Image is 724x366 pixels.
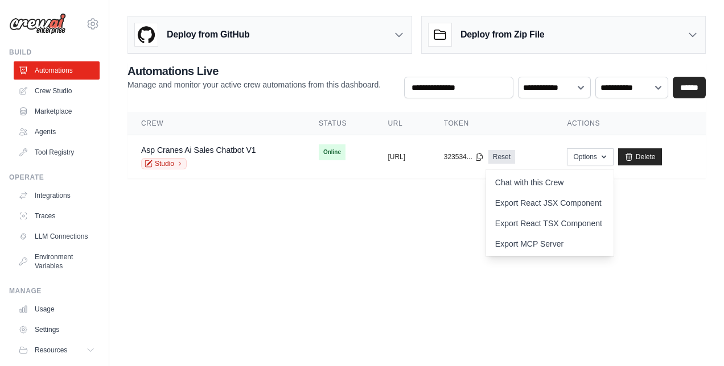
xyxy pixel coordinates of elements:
[486,193,614,213] a: Export React JSX Component
[127,112,305,135] th: Crew
[319,144,345,160] span: Online
[14,207,100,225] a: Traces
[14,300,100,318] a: Usage
[9,173,100,182] div: Operate
[167,28,249,41] h3: Deploy from GitHub
[374,112,430,135] th: URL
[14,82,100,100] a: Crew Studio
[127,63,381,79] h2: Automations Live
[14,61,100,80] a: Automations
[553,112,706,135] th: Actions
[9,48,100,57] div: Build
[127,79,381,90] p: Manage and monitor your active crew automations from this dashboard.
[486,213,614,234] a: Export React TSX Component
[14,143,100,161] a: Tool Registry
[486,172,614,193] a: Chat with this Crew
[9,286,100,296] div: Manage
[14,186,100,205] a: Integrations
[488,150,515,164] a: Reset
[460,28,544,41] h3: Deploy from Zip File
[35,346,67,355] span: Resources
[305,112,374,135] th: Status
[14,321,100,339] a: Settings
[430,112,554,135] th: Token
[14,248,100,275] a: Environment Variables
[141,145,256,155] a: Asp Cranes Ai Sales Chatbot V1
[141,158,187,169] a: Studio
[14,102,100,120] a: Marketplace
[14,227,100,246] a: LLM Connections
[486,234,614,254] a: Export MCP Server
[135,23,158,46] img: GitHub Logo
[618,148,662,165] a: Delete
[14,123,100,141] a: Agents
[567,148,613,165] button: Options
[14,341,100,359] button: Resources
[444,152,484,161] button: 323534...
[9,13,66,35] img: Logo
